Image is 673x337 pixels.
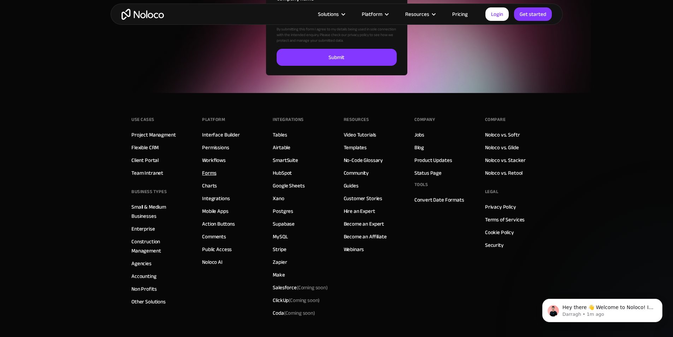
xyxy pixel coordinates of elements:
[273,270,285,279] a: Make
[344,194,383,203] a: Customer Stories
[277,49,397,66] input: Submit
[309,10,353,19] div: Solutions
[273,283,328,292] div: Salesforce
[318,10,339,19] div: Solutions
[485,228,514,237] a: Cookie Policy
[273,308,315,318] div: Coda
[202,181,217,190] a: Charts
[202,232,226,241] a: Comments
[273,232,288,241] a: MySQL
[344,219,384,228] a: Become an Expert
[273,143,290,152] a: Airtable
[344,207,375,216] a: Hire an Expert
[344,245,364,254] a: Webinars
[122,9,164,20] a: home
[405,10,429,19] div: Resources
[273,114,303,125] div: INTEGRATIONS
[443,10,477,19] a: Pricing
[485,168,523,178] a: Noloco vs. Retool
[131,156,159,165] a: Client Portal
[131,114,154,125] div: Use Cases
[344,168,369,178] a: Community
[273,181,305,190] a: Google Sheets
[414,195,464,204] a: Convert Date Formats
[344,130,377,139] a: Video Tutorials
[131,143,159,152] a: Flexible CRM
[202,219,235,228] a: Action Buttons
[273,207,293,216] a: Postgres
[131,168,163,178] a: Team Intranet
[485,215,525,224] a: Terms of Services
[485,7,509,21] a: Login
[353,10,396,19] div: Platform
[273,296,320,305] div: ClickUp
[284,308,315,318] span: (Coming soon)
[131,202,188,221] a: Small & Medium Businesses
[202,143,229,152] a: Permissions
[202,245,232,254] a: Public Access
[396,10,443,19] div: Resources
[414,168,442,178] a: Status Page
[273,257,287,267] a: Zapier
[485,202,516,211] a: Privacy Policy
[344,232,387,241] a: Become an Affiliate
[485,114,506,125] div: Compare
[414,114,435,125] div: Company
[414,179,428,190] div: Tools
[273,130,287,139] a: Tables
[289,295,320,305] span: (Coming soon)
[514,7,552,21] a: Get started
[131,272,157,281] a: Accounting
[414,130,424,139] a: Jobs
[131,237,188,255] a: Construction Management
[485,240,504,250] a: Security
[131,259,152,268] a: Agencies
[202,114,225,125] div: Platform
[273,194,284,203] a: Xano
[202,168,216,178] a: Forms
[131,224,155,233] a: Enterprise
[485,186,498,197] div: Legal
[414,143,424,152] a: Blog
[273,245,286,254] a: Stripe
[532,284,673,333] iframe: Intercom notifications message
[273,168,292,178] a: HubSpot
[414,156,452,165] a: Product Updates
[297,283,328,292] span: (Coming soon)
[273,156,298,165] a: SmartSuite
[344,156,383,165] a: No-Code Glossary
[131,130,176,139] a: Project Managment
[202,257,223,267] a: Noloco AI
[273,219,295,228] a: Supabase
[485,130,520,139] a: Noloco vs. Softr
[362,10,382,19] div: Platform
[202,130,240,139] a: Interface Builder
[202,156,226,165] a: Workflows
[202,207,228,216] a: Mobile Apps
[485,143,519,152] a: Noloco vs. Glide
[131,284,157,294] a: Non Profits
[202,194,230,203] a: Integrations
[131,297,166,306] a: Other Solutions
[344,143,367,152] a: Templates
[131,186,167,197] div: BUSINESS TYPES
[485,156,526,165] a: Noloco vs. Stacker
[344,114,369,125] div: Resources
[344,181,359,190] a: Guides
